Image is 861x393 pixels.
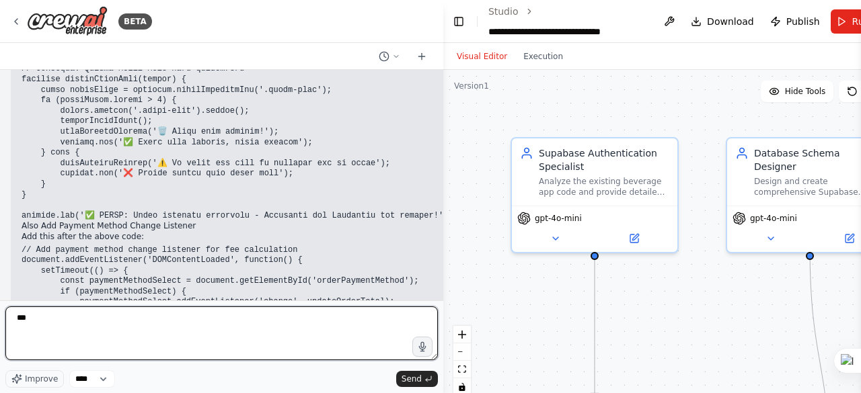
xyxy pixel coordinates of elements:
[411,48,433,64] button: Start a new chat
[765,9,825,34] button: Publish
[5,370,64,388] button: Improve
[453,343,471,361] button: zoom out
[539,146,669,173] div: Supabase Authentication Specialist
[396,371,438,387] button: Send
[402,374,422,384] span: Send
[786,15,820,28] span: Publish
[453,326,471,343] button: zoom in
[535,213,582,224] span: gpt-4o-mini
[449,48,515,64] button: Visual Editor
[488,5,648,38] nav: breadcrumb
[373,48,406,64] button: Switch to previous chat
[454,81,489,91] div: Version 1
[596,230,672,247] button: Open in side panel
[412,337,433,357] button: Click to speak your automation idea
[785,86,826,97] span: Hide Tools
[539,176,669,198] div: Analyze the existing beverage app code and provide detailed implementation guidance for integrati...
[515,48,571,64] button: Execution
[488,6,519,17] a: Studio
[25,374,58,384] span: Improve
[22,245,419,339] code: // Add payment method change listener for fee calculation document.addEventListener('DOMContentLo...
[22,221,710,232] h2: Also Add Payment Method Change Listener
[511,137,679,253] div: Supabase Authentication SpecialistAnalyze the existing beverage app code and provide detailed imp...
[707,15,754,28] span: Download
[118,13,152,30] div: BETA
[22,232,710,243] p: Add this after the above code:
[27,6,108,36] img: Logo
[761,81,834,102] button: Hide Tools
[750,213,797,224] span: gpt-4o-mini
[685,9,759,34] button: Download
[453,361,471,378] button: fit view
[451,12,466,31] button: Hide left sidebar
